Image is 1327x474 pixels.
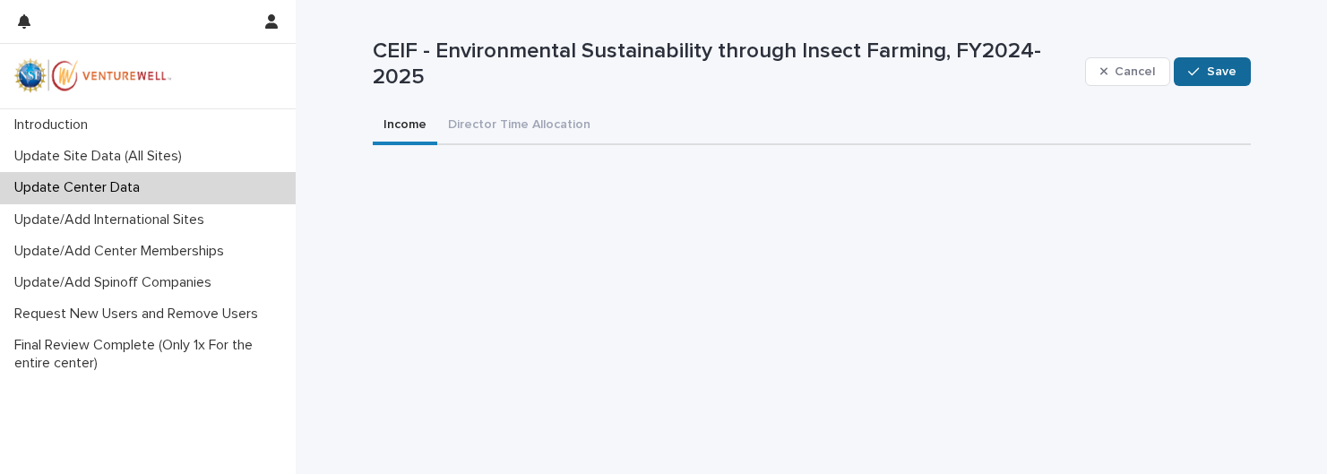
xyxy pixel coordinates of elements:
[7,306,272,323] p: Request New Users and Remove Users
[373,108,437,145] button: Income
[373,39,1078,90] p: CEIF - Environmental Sustainability through Insect Farming, FY2024-2025
[7,243,238,260] p: Update/Add Center Memberships
[7,179,154,196] p: Update Center Data
[7,116,102,134] p: Introduction
[437,108,601,145] button: Director Time Allocation
[1174,57,1250,86] button: Save
[7,211,219,228] p: Update/Add International Sites
[7,337,296,371] p: Final Review Complete (Only 1x For the entire center)
[1085,57,1171,86] button: Cancel
[1207,65,1237,78] span: Save
[7,274,226,291] p: Update/Add Spinoff Companies
[14,58,172,94] img: mWhVGmOKROS2pZaMU8FQ
[1115,65,1155,78] span: Cancel
[7,148,196,165] p: Update Site Data (All Sites)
